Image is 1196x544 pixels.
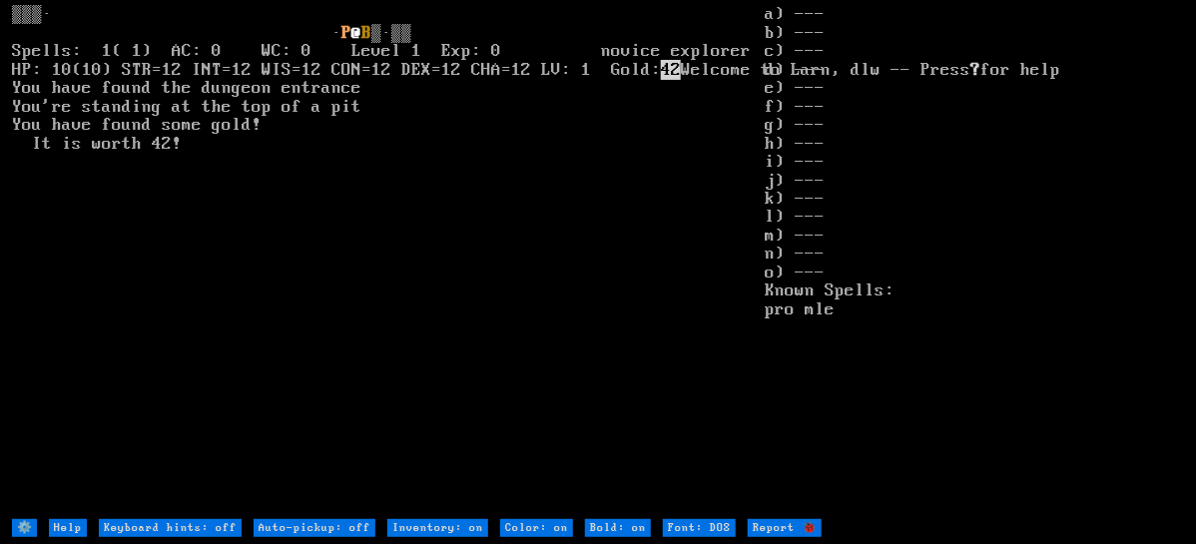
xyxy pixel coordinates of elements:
input: Auto-pickup: off [254,519,375,537]
stats: a) --- b) --- c) --- d) --- e) --- f) --- g) --- h) --- i) --- j) --- k) --- l) --- m) --- n) ---... [766,5,1184,516]
larn: ▒▒▒· · ▒·▒▒ Spells: 1( 1) AC: 0 WC: 0 Level 1 Exp: 0 novice explorer HP: 10(10) STR=12 INT=12 WIS... [12,5,766,516]
input: Keyboard hints: off [99,519,242,537]
input: Inventory: on [387,519,488,537]
input: Bold: on [585,519,651,537]
input: Font: DOS [663,519,736,537]
font: P [341,23,351,43]
font: B [361,23,371,43]
input: ⚙️ [12,519,37,537]
font: @ [351,23,361,43]
input: Color: on [500,519,573,537]
mark: 42 [661,60,681,80]
input: Report 🐞 [748,519,822,537]
input: Help [49,519,87,537]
